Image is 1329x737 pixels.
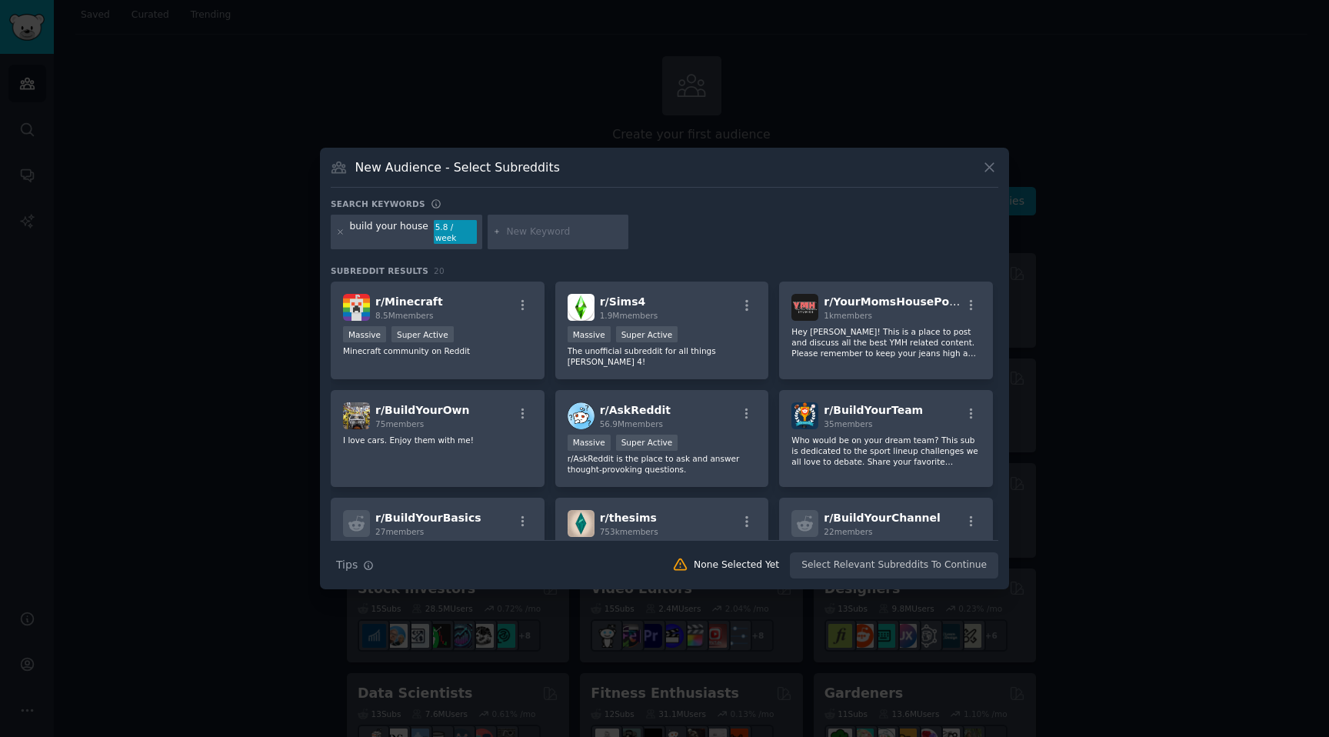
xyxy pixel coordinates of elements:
div: Super Active [616,435,678,451]
span: 27 members [375,527,424,536]
button: Tips [331,552,379,579]
span: 35 members [824,419,872,429]
span: 75 members [375,419,424,429]
span: 1.9M members [600,311,658,320]
img: Sims4 [568,294,595,321]
span: 1k members [824,311,872,320]
p: Minecraft community on Reddit [343,345,532,356]
div: Super Active [391,326,454,342]
span: 753k members [600,527,658,536]
span: r/ BuildYourBasics [375,512,481,524]
img: BuildYourOwn [343,402,370,429]
span: r/ BuildYourOwn [375,404,469,416]
span: r/ BuildYourTeam [824,404,923,416]
span: r/ thesims [600,512,657,524]
img: Minecraft [343,294,370,321]
p: The unofficial subreddit for all things [PERSON_NAME] 4! [568,345,757,367]
span: 20 [434,266,445,275]
span: 56.9M members [600,419,663,429]
img: BuildYourTeam [791,402,818,429]
div: build your house [350,220,428,245]
span: r/ Minecraft [375,295,443,308]
img: AskReddit [568,402,595,429]
span: Subreddit Results [331,265,428,276]
div: 5.8 / week [434,220,477,245]
p: I love cars. Enjoy them with me! [343,435,532,445]
span: r/ Sims4 [600,295,646,308]
h3: Search keywords [331,198,425,209]
p: r/AskReddit is the place to ask and answer thought-provoking questions. [568,453,757,475]
img: thesims [568,510,595,537]
input: New Keyword [506,225,623,239]
div: Massive [568,435,611,451]
div: Super Active [616,326,678,342]
img: YourMomsHousePodcast2 [791,294,818,321]
span: r/ AskReddit [600,404,671,416]
span: r/ BuildYourChannel [824,512,941,524]
p: Hey [PERSON_NAME]! This is a place to post and discuss all the best YMH related content. Please r... [791,326,981,358]
div: None Selected Yet [694,559,779,572]
p: Who would be on your dream team? This sub is dedicated to the sport lineup challenges we all love... [791,435,981,467]
span: 22 members [824,527,872,536]
span: 8.5M members [375,311,434,320]
div: Massive [568,326,611,342]
h3: New Audience - Select Subreddits [355,159,560,175]
span: r/ YourMomsHousePodcast2 [824,295,989,308]
div: Massive [343,326,386,342]
span: Tips [336,557,358,573]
